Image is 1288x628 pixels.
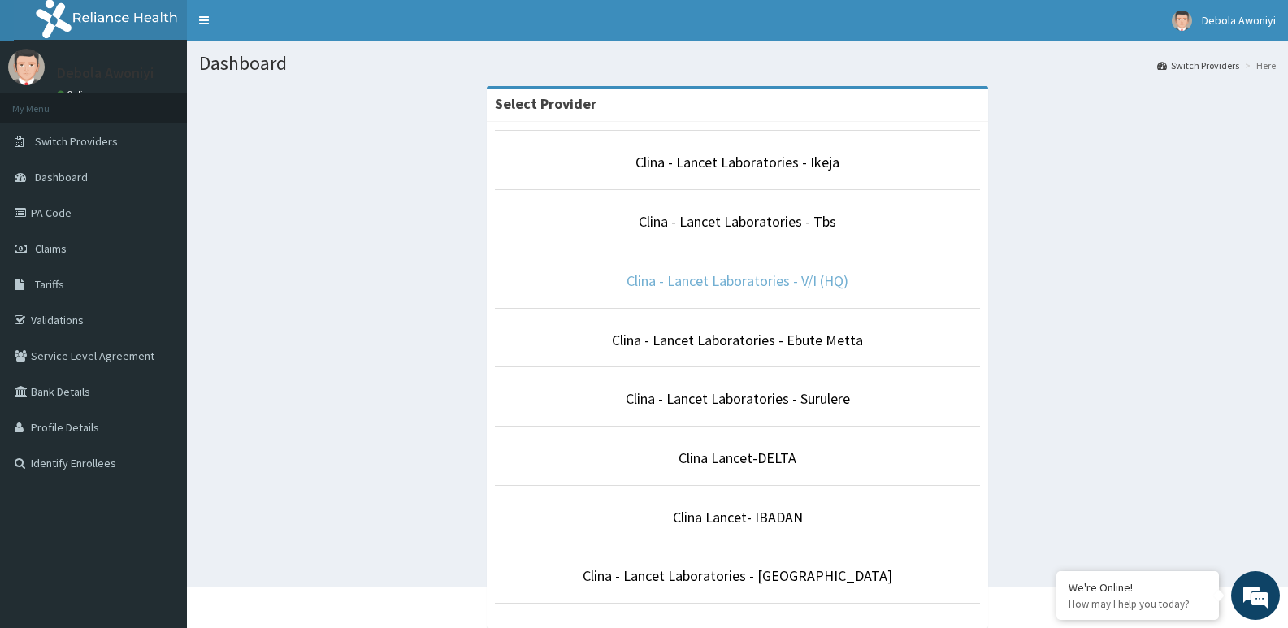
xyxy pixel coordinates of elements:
a: Clina Lancet- IBADAN [673,508,803,526]
span: Debola Awoniyi [1202,13,1276,28]
a: Clina - Lancet Laboratories - Surulere [626,389,850,408]
li: Here [1241,58,1276,72]
a: Clina - Lancet Laboratories - V/I (HQ) [627,271,848,290]
a: Clina - Lancet Laboratories - Tbs [639,212,836,231]
h1: Dashboard [199,53,1276,74]
a: Clina - Lancet Laboratories - Ebute Metta [612,331,863,349]
a: Clina - Lancet Laboratories - Ikeja [635,153,839,171]
textarea: Type your message and hit 'Enter' [8,444,310,500]
a: Clina - Lancet Laboratories - [GEOGRAPHIC_DATA] [583,566,892,585]
a: Switch Providers [1157,58,1239,72]
a: Clina Lancet-DELTA [679,448,796,467]
span: Switch Providers [35,134,118,149]
span: Tariffs [35,277,64,292]
p: Debola Awoniyi [57,66,154,80]
div: We're Online! [1069,580,1207,595]
span: Claims [35,241,67,256]
strong: Select Provider [495,94,596,113]
img: User Image [8,49,45,85]
img: User Image [1172,11,1192,31]
p: How may I help you today? [1069,597,1207,611]
a: Online [57,89,96,100]
img: d_794563401_company_1708531726252_794563401 [30,81,66,122]
div: Minimize live chat window [267,8,306,47]
span: We're online! [94,205,224,369]
div: Chat with us now [85,91,273,112]
span: Dashboard [35,170,88,184]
